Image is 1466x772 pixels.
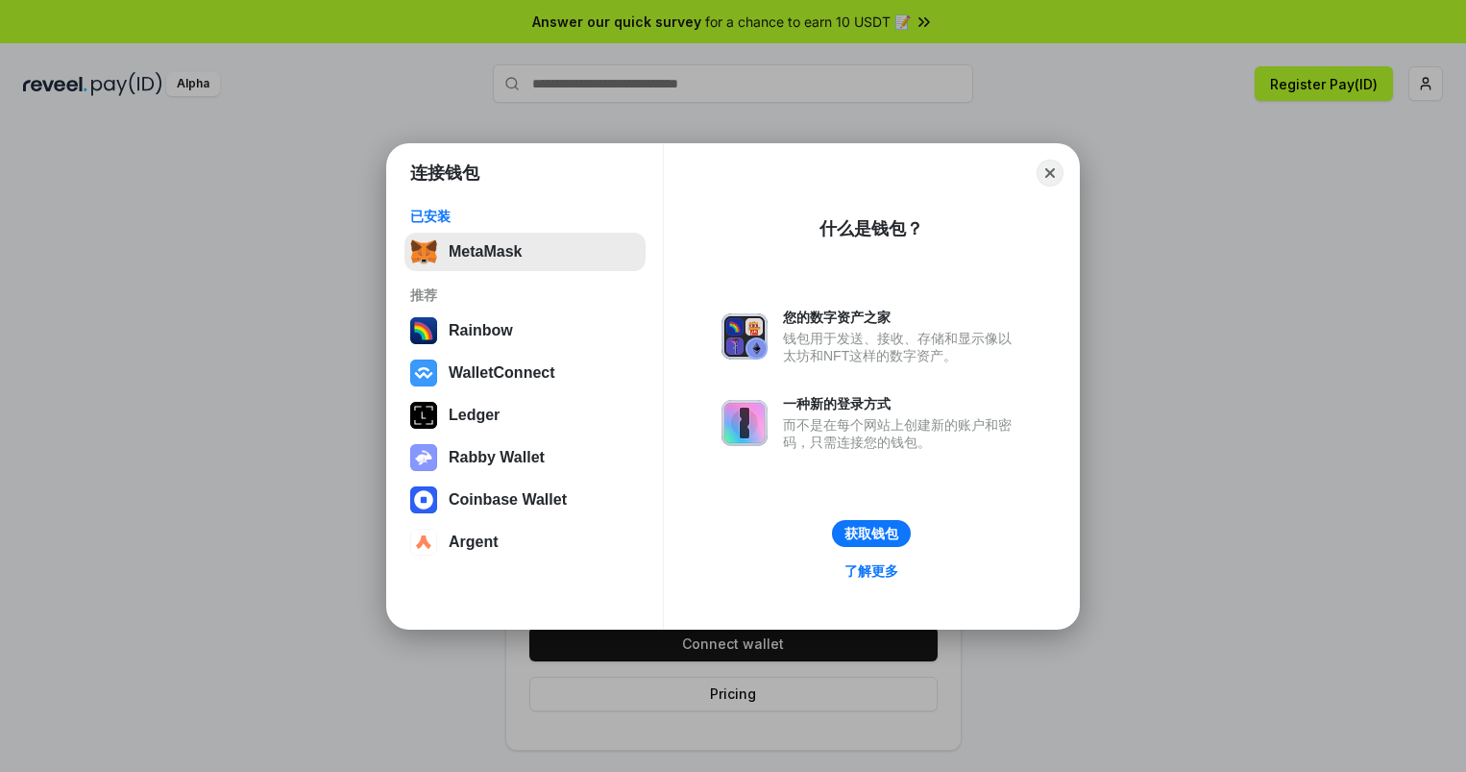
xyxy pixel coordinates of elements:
div: 钱包用于发送、接收、存储和显示像以太坊和NFT这样的数字资产。 [783,330,1021,364]
div: 您的数字资产之家 [783,309,1021,326]
div: 了解更多 [844,562,898,580]
img: svg+xml,%3Csvg%20width%3D%2228%22%20height%3D%2228%22%20viewBox%3D%220%200%2028%2028%22%20fill%3D... [410,486,437,513]
div: Argent [449,534,499,551]
img: svg+xml,%3Csvg%20width%3D%2228%22%20height%3D%2228%22%20viewBox%3D%220%200%2028%2028%22%20fill%3D... [410,360,437,386]
div: Ledger [449,407,500,424]
button: Close [1037,160,1063,187]
img: svg+xml,%3Csvg%20xmlns%3D%22http%3A%2F%2Fwww.w3.org%2F2000%2Fsvg%22%20fill%3D%22none%22%20viewBox... [410,444,437,471]
button: Rainbow [404,311,646,350]
button: WalletConnect [404,354,646,392]
img: svg+xml,%3Csvg%20width%3D%2228%22%20height%3D%2228%22%20viewBox%3D%220%200%2028%2028%22%20fill%3D... [410,529,437,556]
div: MetaMask [449,243,522,261]
img: svg+xml,%3Csvg%20fill%3D%22none%22%20height%3D%2233%22%20viewBox%3D%220%200%2035%2033%22%20width%... [410,238,437,265]
div: 推荐 [410,286,640,304]
button: Rabby Wallet [404,438,646,477]
h1: 连接钱包 [410,162,479,185]
div: Rainbow [449,322,513,339]
button: Argent [404,523,646,561]
img: svg+xml,%3Csvg%20xmlns%3D%22http%3A%2F%2Fwww.w3.org%2F2000%2Fsvg%22%20width%3D%2228%22%20height%3... [410,402,437,429]
div: 什么是钱包？ [819,217,923,240]
button: Ledger [404,396,646,435]
img: svg+xml,%3Csvg%20xmlns%3D%22http%3A%2F%2Fwww.w3.org%2F2000%2Fsvg%22%20fill%3D%22none%22%20viewBox... [721,313,768,360]
div: 而不是在每个网站上创建新的账户和密码，只需连接您的钱包。 [783,416,1021,451]
div: 已安装 [410,208,640,225]
div: Rabby Wallet [449,449,545,466]
button: 获取钱包 [832,520,911,547]
a: 了解更多 [833,559,910,584]
img: svg+xml,%3Csvg%20width%3D%22120%22%20height%3D%22120%22%20viewBox%3D%220%200%20120%20120%22%20fil... [410,317,437,344]
div: Coinbase Wallet [449,491,567,509]
div: 一种新的登录方式 [783,395,1021,412]
button: Coinbase Wallet [404,481,646,519]
button: MetaMask [404,233,646,271]
div: WalletConnect [449,364,555,382]
img: svg+xml,%3Csvg%20xmlns%3D%22http%3A%2F%2Fwww.w3.org%2F2000%2Fsvg%22%20fill%3D%22none%22%20viewBox... [721,400,768,446]
div: 获取钱包 [844,525,898,542]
